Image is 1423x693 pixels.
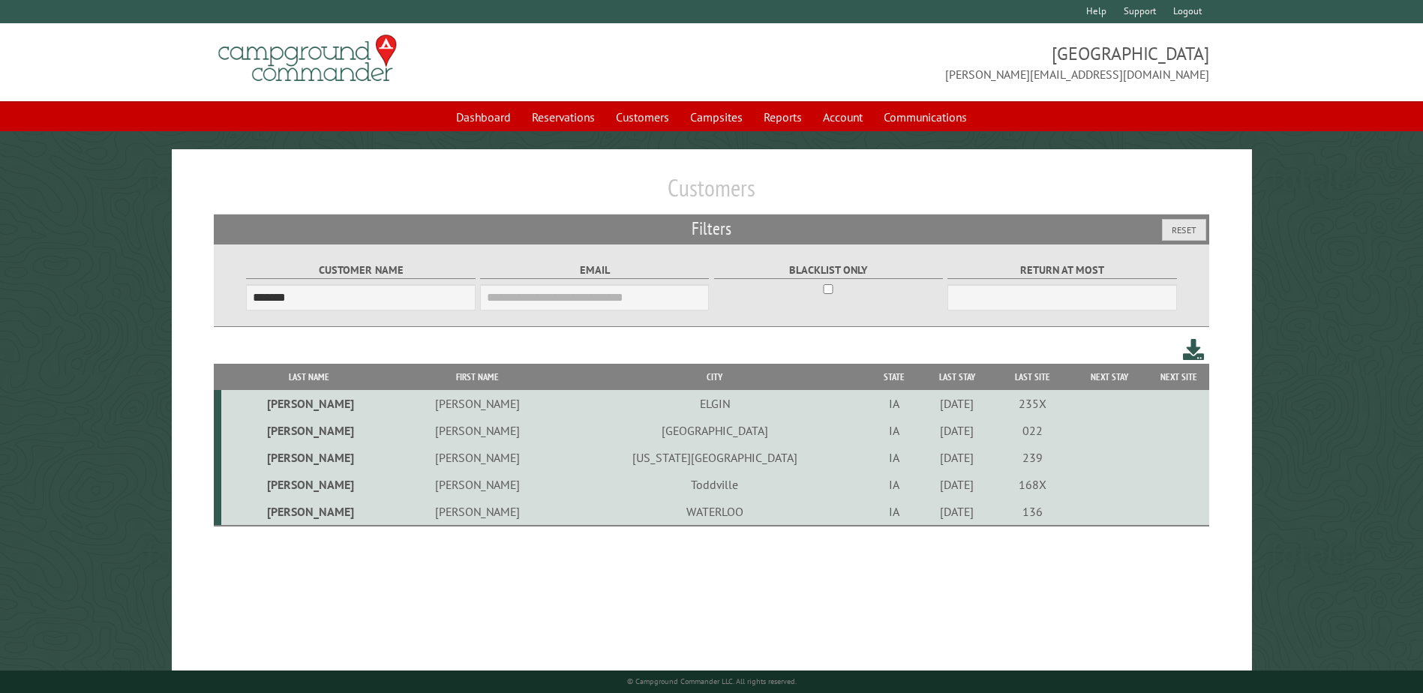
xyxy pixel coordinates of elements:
[1183,336,1205,364] a: Download this customer list (.csv)
[396,471,560,498] td: [PERSON_NAME]
[560,444,870,471] td: [US_STATE][GEOGRAPHIC_DATA]
[681,103,752,131] a: Campsites
[396,444,560,471] td: [PERSON_NAME]
[447,103,520,131] a: Dashboard
[1070,364,1148,390] th: Next Stay
[919,364,995,390] th: Last Stay
[480,262,709,279] label: Email
[995,444,1070,471] td: 239
[921,396,992,411] div: [DATE]
[870,417,919,444] td: IA
[221,471,395,498] td: [PERSON_NAME]
[921,477,992,492] div: [DATE]
[396,417,560,444] td: [PERSON_NAME]
[396,364,560,390] th: First Name
[396,498,560,526] td: [PERSON_NAME]
[560,498,870,526] td: WATERLOO
[814,103,872,131] a: Account
[870,444,919,471] td: IA
[995,498,1070,526] td: 136
[221,390,395,417] td: [PERSON_NAME]
[714,262,943,279] label: Blacklist only
[214,214,1208,243] h2: Filters
[221,417,395,444] td: [PERSON_NAME]
[995,390,1070,417] td: 235X
[221,444,395,471] td: [PERSON_NAME]
[246,262,475,279] label: Customer Name
[560,390,870,417] td: ELGIN
[995,471,1070,498] td: 168X
[875,103,976,131] a: Communications
[870,364,919,390] th: State
[921,423,992,438] div: [DATE]
[870,390,919,417] td: IA
[214,173,1208,214] h1: Customers
[607,103,678,131] a: Customers
[221,364,395,390] th: Last Name
[627,676,797,686] small: © Campground Commander LLC. All rights reserved.
[995,417,1070,444] td: 022
[214,29,401,88] img: Campground Commander
[755,103,811,131] a: Reports
[995,364,1070,390] th: Last Site
[560,417,870,444] td: [GEOGRAPHIC_DATA]
[523,103,604,131] a: Reservations
[396,390,560,417] td: [PERSON_NAME]
[870,498,919,526] td: IA
[1149,364,1209,390] th: Next Site
[560,471,870,498] td: Toddville
[560,364,870,390] th: City
[221,498,395,526] td: [PERSON_NAME]
[921,504,992,519] div: [DATE]
[921,450,992,465] div: [DATE]
[947,262,1176,279] label: Return at most
[712,41,1209,83] span: [GEOGRAPHIC_DATA] [PERSON_NAME][EMAIL_ADDRESS][DOMAIN_NAME]
[1162,219,1206,241] button: Reset
[870,471,919,498] td: IA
